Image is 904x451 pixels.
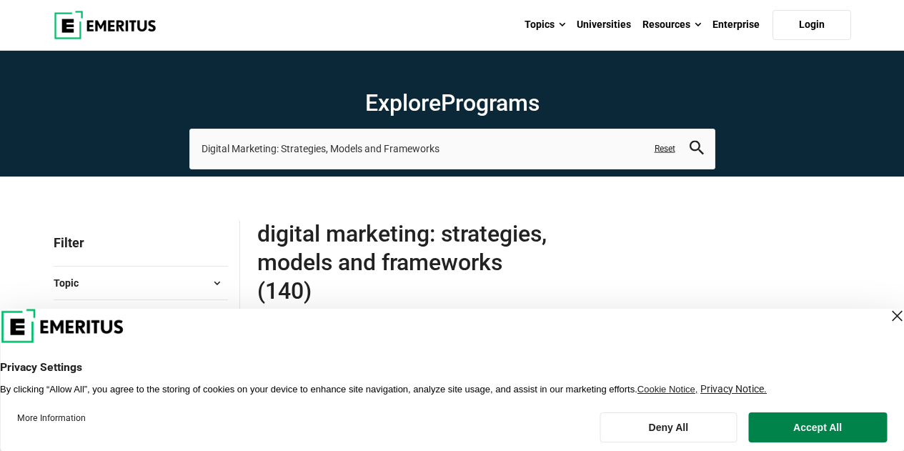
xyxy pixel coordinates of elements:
[655,143,675,155] a: Reset search
[189,129,715,169] input: search-page
[690,144,704,158] a: search
[54,219,228,266] p: Filter
[441,89,540,117] span: Programs
[54,306,228,327] button: University
[54,275,90,291] span: Topic
[54,272,228,294] button: Topic
[257,219,555,305] span: Digital Marketing: Strategies, Models and Frameworks (140)
[189,89,715,117] h1: Explore
[773,10,851,40] a: Login
[690,141,704,157] button: search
